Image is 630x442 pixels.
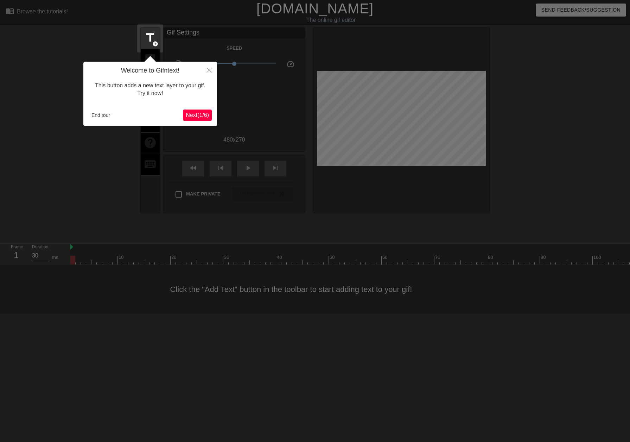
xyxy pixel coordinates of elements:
[202,62,217,78] button: Close
[89,75,212,105] div: This button adds a new text layer to your gif. Try it now!
[89,110,113,120] button: End tour
[89,67,212,75] h4: Welcome to Gifntext!
[183,110,212,121] button: Next
[186,112,209,118] span: Next ( 1 / 6 )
